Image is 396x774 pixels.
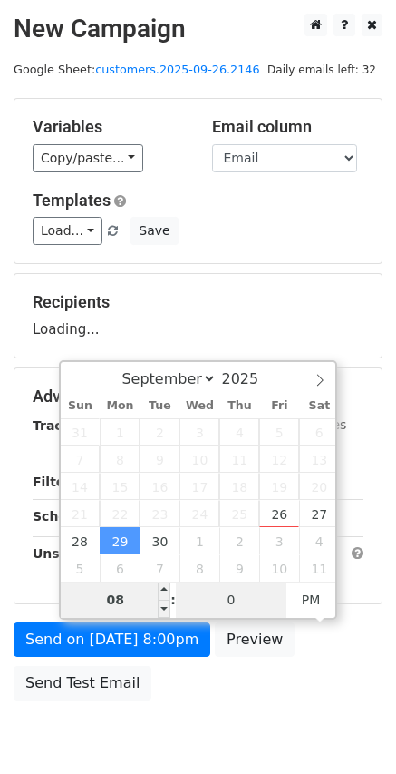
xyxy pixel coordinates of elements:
[179,446,219,473] span: September 10, 2025
[299,554,339,582] span: October 11, 2025
[259,500,299,527] span: September 26, 2025
[14,63,260,76] small: Google Sheet:
[179,400,219,412] span: Wed
[259,473,299,500] span: September 19, 2025
[33,475,79,489] strong: Filters
[61,418,101,446] span: August 31, 2025
[219,500,259,527] span: September 25, 2025
[299,473,339,500] span: September 20, 2025
[299,527,339,554] span: October 4, 2025
[33,191,111,210] a: Templates
[33,217,102,245] a: Load...
[179,418,219,446] span: September 3, 2025
[179,473,219,500] span: September 17, 2025
[140,473,179,500] span: September 16, 2025
[286,582,336,618] span: Click to toggle
[217,370,282,387] input: Year
[100,446,140,473] span: September 8, 2025
[299,500,339,527] span: September 27, 2025
[219,554,259,582] span: October 9, 2025
[100,418,140,446] span: September 1, 2025
[261,60,382,80] span: Daily emails left: 32
[14,666,151,701] a: Send Test Email
[259,527,299,554] span: October 3, 2025
[100,473,140,500] span: September 15, 2025
[140,418,179,446] span: September 2, 2025
[219,400,259,412] span: Thu
[61,446,101,473] span: September 7, 2025
[299,418,339,446] span: September 6, 2025
[299,400,339,412] span: Sat
[61,473,101,500] span: September 14, 2025
[259,418,299,446] span: September 5, 2025
[61,582,171,618] input: Hour
[33,546,121,561] strong: Unsubscribe
[176,582,286,618] input: Minute
[259,446,299,473] span: September 12, 2025
[219,473,259,500] span: September 18, 2025
[261,63,382,76] a: Daily emails left: 32
[212,117,364,137] h5: Email column
[100,554,140,582] span: October 6, 2025
[100,527,140,554] span: September 29, 2025
[140,400,179,412] span: Tue
[33,117,185,137] h5: Variables
[179,527,219,554] span: October 1, 2025
[140,446,179,473] span: September 9, 2025
[179,554,219,582] span: October 8, 2025
[33,292,363,312] h5: Recipients
[130,217,178,245] button: Save
[33,387,363,407] h5: Advanced
[299,446,339,473] span: September 13, 2025
[140,500,179,527] span: September 23, 2025
[140,554,179,582] span: October 7, 2025
[100,400,140,412] span: Mon
[14,622,210,657] a: Send on [DATE] 8:00pm
[95,63,259,76] a: customers.2025-09-26.2146
[259,400,299,412] span: Fri
[140,527,179,554] span: September 30, 2025
[14,14,382,44] h2: New Campaign
[305,687,396,774] iframe: Chat Widget
[259,554,299,582] span: October 10, 2025
[61,400,101,412] span: Sun
[170,582,176,618] span: :
[215,622,295,657] a: Preview
[33,144,143,172] a: Copy/paste...
[100,500,140,527] span: September 22, 2025
[219,418,259,446] span: September 4, 2025
[179,500,219,527] span: September 24, 2025
[33,292,363,339] div: Loading...
[61,527,101,554] span: September 28, 2025
[33,509,98,524] strong: Schedule
[219,527,259,554] span: October 2, 2025
[61,554,101,582] span: October 5, 2025
[219,446,259,473] span: September 11, 2025
[33,418,93,433] strong: Tracking
[61,500,101,527] span: September 21, 2025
